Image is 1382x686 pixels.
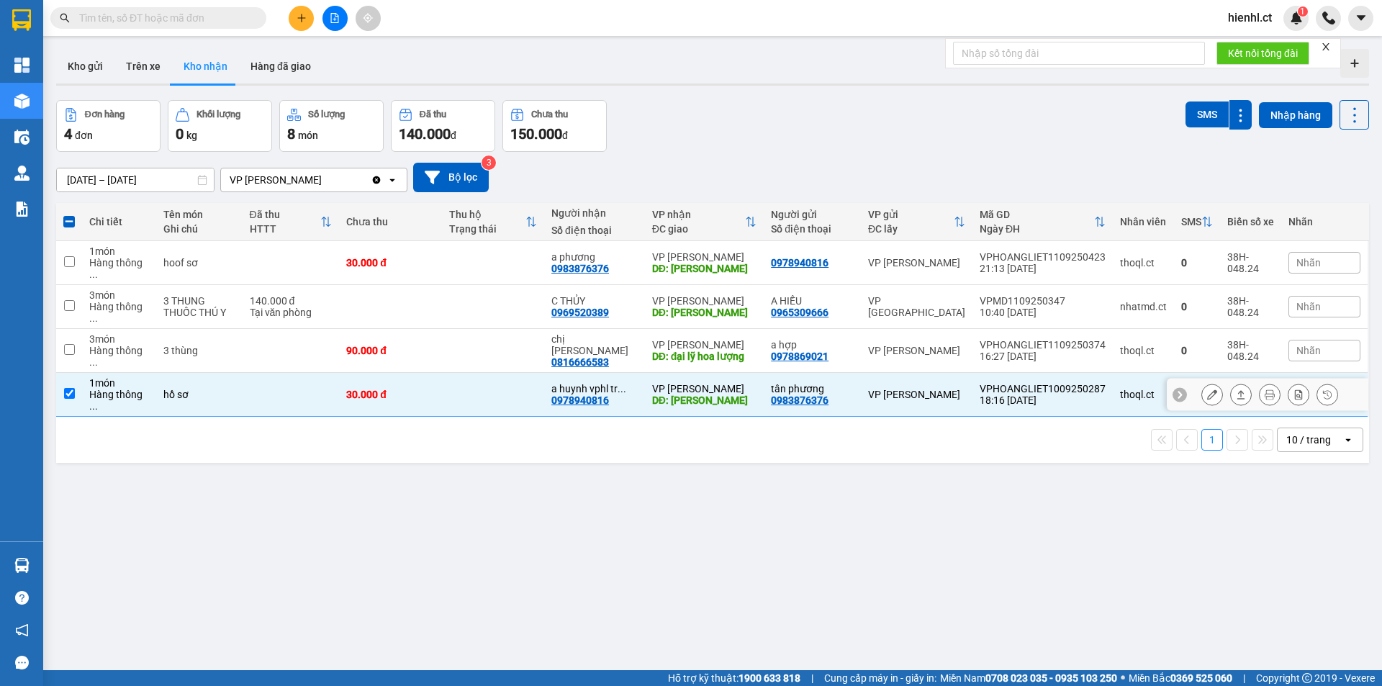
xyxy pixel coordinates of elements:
button: SMS [1185,101,1229,127]
span: Nhãn [1296,345,1321,356]
div: chị thoan [551,333,638,356]
div: Tên món [163,209,235,220]
span: kg [186,130,197,141]
div: 140.000 đ [250,295,333,307]
button: caret-down [1348,6,1373,31]
div: Tại văn phòng [250,307,333,318]
b: GỬI : VP [PERSON_NAME] [18,104,251,128]
div: Nhân viên [1120,216,1167,227]
div: Ghi chú [163,223,235,235]
div: 0 [1181,257,1213,268]
div: Khối lượng [197,109,240,119]
div: Hàng thông thường [89,257,149,280]
div: VPMD1109250347 [980,295,1106,307]
span: caret-down [1355,12,1368,24]
span: ⚪️ [1121,675,1125,681]
div: Số điện thoại [771,223,854,235]
span: aim [363,13,373,23]
div: 0983876376 [771,394,828,406]
div: 38H-048.24 [1227,295,1274,318]
img: warehouse-icon [14,166,30,181]
img: icon-new-feature [1290,12,1303,24]
div: SMS [1181,216,1201,227]
button: file-add [322,6,348,31]
span: ... [89,356,98,368]
div: 10:40 [DATE] [980,307,1106,318]
div: Số điện thoại [551,225,638,236]
span: 140.000 [399,125,451,143]
div: Người gửi [771,209,854,220]
img: logo-vxr [12,9,31,31]
th: Toggle SortBy [645,203,764,241]
sup: 1 [1298,6,1308,17]
div: A HIẾU [771,295,854,307]
div: a phương [551,251,638,263]
div: ĐC lấy [868,223,954,235]
span: question-circle [15,591,29,605]
span: notification [15,623,29,637]
div: Chưa thu [346,216,434,227]
span: món [298,130,318,141]
button: Trên xe [114,49,172,84]
button: aim [356,6,381,31]
div: thoql.ct [1120,257,1167,268]
span: copyright [1302,673,1312,683]
div: 30.000 đ [346,389,434,400]
img: warehouse-icon [14,558,30,573]
div: VP [PERSON_NAME] [868,345,965,356]
img: logo.jpg [18,18,90,90]
input: Select a date range. [57,168,214,191]
div: Sửa đơn hàng [1201,384,1223,405]
span: đ [451,130,456,141]
img: dashboard-icon [14,58,30,73]
div: DĐ: đại lỹ hoa lượng [652,351,757,362]
div: DĐ: hồng lĩnh [652,263,757,274]
div: Chưa thu [531,109,568,119]
div: hoof sơ [163,257,235,268]
div: Số lượng [308,109,345,119]
div: 0978940816 [771,257,828,268]
span: 4 [64,125,72,143]
div: Giao hàng [1230,384,1252,405]
div: 3 thùng [163,345,235,356]
span: Miền Bắc [1129,670,1232,686]
div: VP nhận [652,209,746,220]
strong: 0708 023 035 - 0935 103 250 [985,672,1117,684]
div: Ngày ĐH [980,223,1094,235]
button: Khối lượng0kg [168,100,272,152]
div: 0816666583 [551,356,609,368]
button: Bộ lọc [413,163,489,192]
div: Chi tiết [89,216,149,227]
div: VP [PERSON_NAME] [652,251,757,263]
svg: open [387,174,398,186]
div: VP [PERSON_NAME] [652,295,757,307]
div: 3 THUNG THUỐC THÚ Y [163,295,235,318]
strong: 0369 525 060 [1170,672,1232,684]
th: Toggle SortBy [243,203,340,241]
div: DĐ: HỒNG LĨNH [652,307,757,318]
div: Nhãn [1288,216,1360,227]
span: ... [89,312,98,324]
img: solution-icon [14,202,30,217]
span: Nhãn [1296,257,1321,268]
span: plus [297,13,307,23]
button: Hàng đã giao [239,49,322,84]
sup: 3 [482,155,496,170]
div: 0 [1181,301,1213,312]
button: Số lượng8món [279,100,384,152]
li: Cổ Đạm, xã [GEOGRAPHIC_DATA], [GEOGRAPHIC_DATA] [135,35,602,53]
div: 90.000 đ [346,345,434,356]
div: VPHOANGLIET1009250287 [980,383,1106,394]
span: close [1321,42,1331,52]
input: Selected VP Hồng Lĩnh. [323,173,325,187]
span: Cung cấp máy in - giấy in: [824,670,936,686]
svg: open [1342,434,1354,446]
span: Nhãn [1296,301,1321,312]
div: a hợp [771,339,854,351]
div: VP [PERSON_NAME] [652,383,757,394]
span: Kết nối tổng đài [1228,45,1298,61]
div: Người nhận [551,207,638,219]
div: Hàng thông thường [89,301,149,324]
div: 3 món [89,289,149,301]
div: 10 / trang [1286,433,1331,447]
